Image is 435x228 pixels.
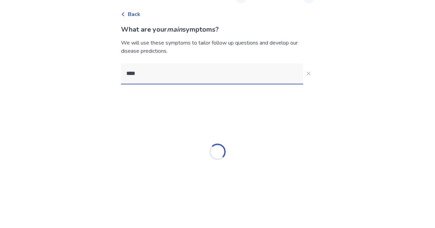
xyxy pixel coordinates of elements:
[167,25,182,34] i: main
[128,10,140,18] span: Back
[121,39,314,55] div: We will use these symptoms to tailor follow up questions and develop our disease predictions.
[121,63,303,84] input: Close
[121,25,314,35] p: What are your symptoms?
[303,68,314,79] button: Close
